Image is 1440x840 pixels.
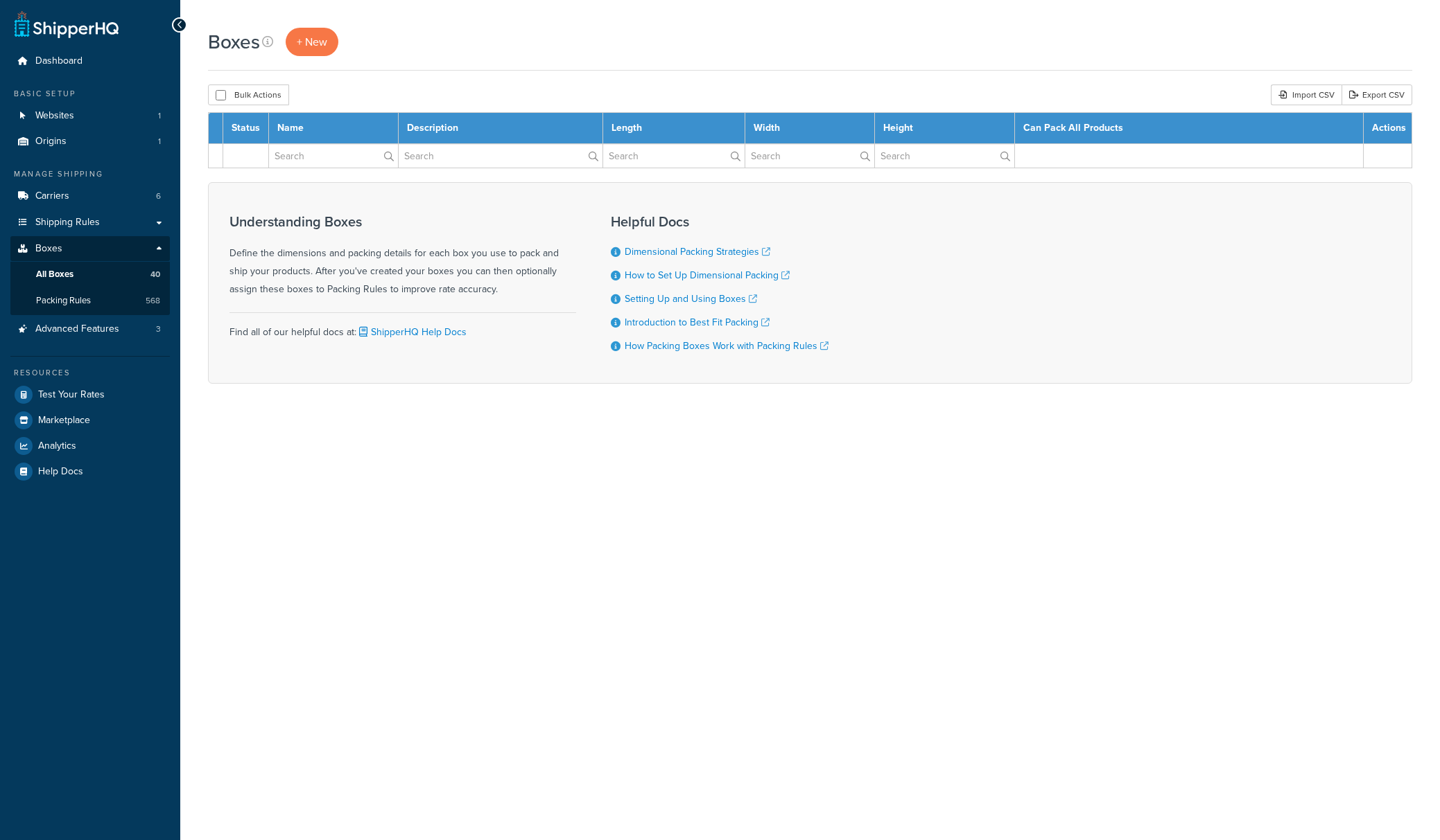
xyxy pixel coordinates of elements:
span: Analytics [38,440,76,452]
li: Carriers [10,184,170,209]
div: Manage Shipping [10,168,170,180]
span: + New [297,34,327,50]
h3: Helpful Docs [611,214,829,229]
span: Help Docs [38,466,83,478]
a: Advanced Features 3 [10,316,170,342]
a: Shipping Rules [10,210,170,235]
input: Search [269,144,398,168]
a: Test Your Rates [10,382,170,407]
span: Test Your Rates [38,389,105,401]
input: Search [745,144,874,168]
span: Carriers [35,190,69,202]
th: Description [399,113,602,144]
th: Width [745,113,874,144]
span: 1 [158,136,161,148]
a: Introduction to Best Fit Packing [625,315,770,330]
h1: Boxes [208,28,260,55]
th: Name [269,113,399,144]
li: Advanced Features [10,316,170,342]
li: Websites [10,103,170,129]
div: Basic Setup [10,88,170,100]
a: Analytics [10,434,170,458]
a: Packing Rules 568 [10,288,170,314]
a: + New [286,28,338,56]
div: Import CSV [1271,84,1342,105]
span: Packing Rules [36,295,91,307]
th: Can Pack All Products [1015,113,1364,144]
span: Marketplace [38,415,90,427]
th: Actions [1364,113,1412,144]
span: All Boxes [36,269,73,280]
a: Boxes [10,236,170,262]
div: Find all of our helpful docs at: [229,312,576,341]
button: Bulk Actions [208,84,289,105]
li: All Boxes [10,262,170,287]
a: All Boxes 40 [10,262,170,287]
span: 568 [146,295,160,307]
th: Height [875,113,1015,144]
input: Search [603,144,745,168]
a: Carriers 6 [10,184,170,209]
li: Boxes [10,236,170,315]
th: Length [602,113,745,144]
li: Packing Rules [10,288,170,314]
span: Dashboard [35,55,83,67]
span: 3 [156,323,161,335]
a: Dashboard [10,48,170,74]
a: ShipperHQ Home [15,10,119,38]
span: Advanced Features [35,323,119,335]
th: Status [223,113,269,144]
span: 1 [158,110,161,122]
span: Boxes [35,243,62,255]
h3: Understanding Boxes [229,214,576,229]
span: 6 [156,190,161,202]
a: ShipperHQ Help Docs [356,325,467,339]
a: Help Docs [10,459,170,484]
a: Marketplace [10,408,170,433]
a: How Packing Boxes Work with Packing Rules [625,339,829,353]
a: Websites 1 [10,103,170,129]
span: 40 [150,269,160,280]
a: Setting Up and Using Boxes [625,292,757,306]
span: Shipping Rules [35,217,100,229]
div: Resources [10,367,170,379]
a: Origins 1 [10,129,170,154]
li: Origins [10,129,170,154]
input: Search [875,144,1014,168]
input: Search [399,144,602,168]
a: Dimensional Packing Strategies [625,244,770,259]
span: Websites [35,110,74,122]
a: Export CSV [1342,84,1412,105]
span: Origins [35,136,67,148]
div: Define the dimensions and packing details for each box you use to pack and ship your products. Af... [229,214,576,298]
a: How to Set Up Dimensional Packing [625,268,790,283]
